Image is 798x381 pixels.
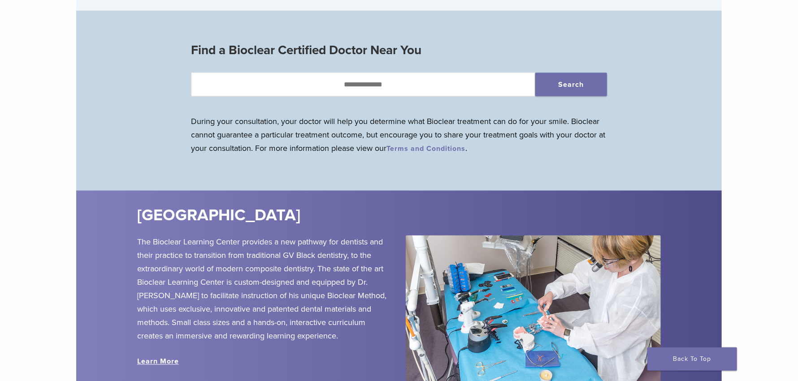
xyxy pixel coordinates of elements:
[191,39,607,61] h3: Find a Bioclear Certified Doctor Near You
[191,115,607,155] p: During your consultation, your doctor will help you determine what Bioclear treatment can do for ...
[137,205,453,227] h2: [GEOGRAPHIC_DATA]
[647,347,737,371] a: Back To Top
[535,73,607,96] button: Search
[137,357,179,366] a: Learn More
[386,144,465,153] a: Terms and Conditions
[137,235,392,343] p: The Bioclear Learning Center provides a new pathway for dentists and their practice to transition...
